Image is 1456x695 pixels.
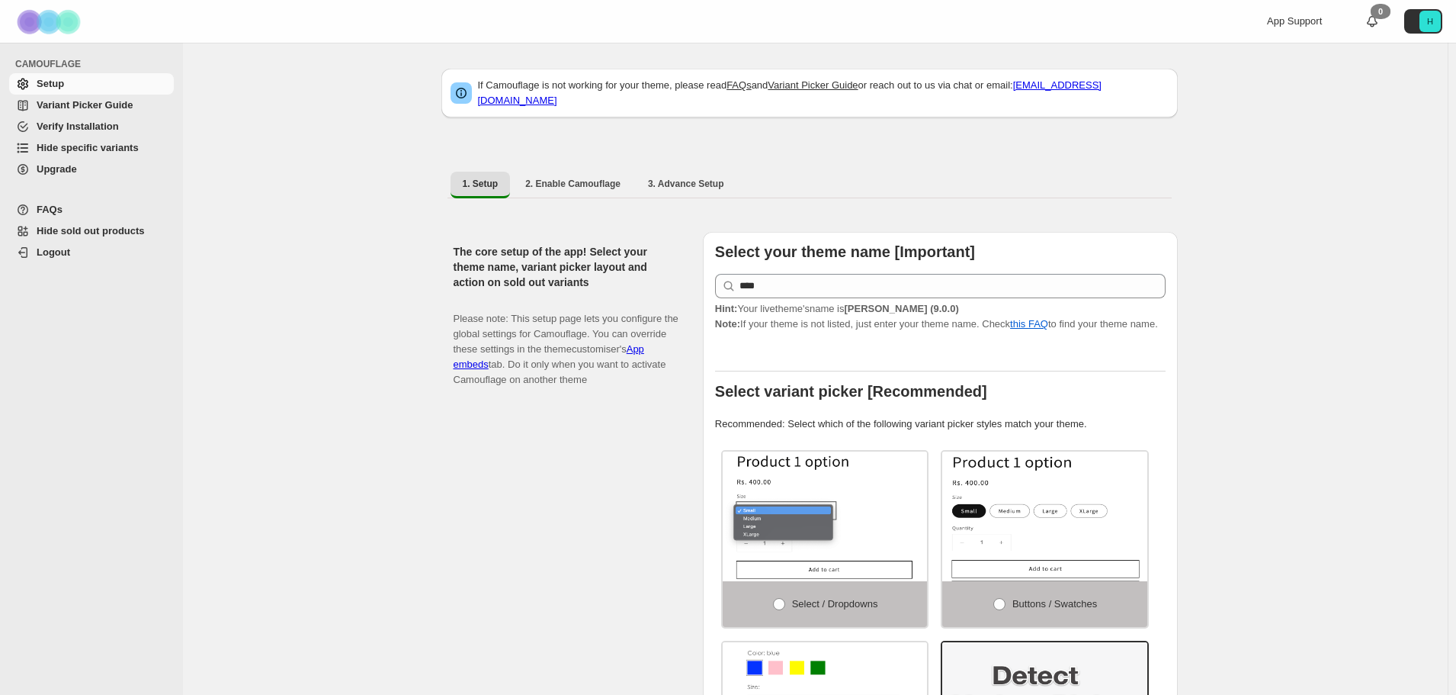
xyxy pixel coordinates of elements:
b: Select variant picker [Recommended] [715,383,987,400]
span: FAQs [37,204,63,215]
text: H [1427,17,1433,26]
p: Please note: This setup page lets you configure the global settings for Camouflage. You can overr... [454,296,678,388]
strong: [PERSON_NAME] (9.0.0) [844,303,958,314]
span: Buttons / Swatches [1012,598,1097,610]
a: Hide sold out products [9,220,174,242]
span: Upgrade [37,163,77,175]
span: Verify Installation [37,121,119,132]
a: Variant Picker Guide [9,95,174,116]
a: 0 [1365,14,1380,29]
a: Logout [9,242,174,263]
h2: The core setup of the app! Select your theme name, variant picker layout and action on sold out v... [454,244,678,290]
span: Logout [37,246,70,258]
img: Buttons / Swatches [942,452,1147,581]
a: Hide specific variants [9,137,174,159]
span: Variant Picker Guide [37,99,133,111]
p: If your theme is not listed, just enter your theme name. Check to find your theme name. [715,301,1166,332]
img: Camouflage [12,1,88,43]
div: 0 [1371,4,1390,19]
span: App Support [1267,15,1322,27]
span: 2. Enable Camouflage [525,178,621,190]
span: 1. Setup [463,178,499,190]
span: 3. Advance Setup [648,178,724,190]
p: Recommended: Select which of the following variant picker styles match your theme. [715,417,1166,432]
img: Select / Dropdowns [723,452,928,581]
a: Setup [9,73,174,95]
a: FAQs [726,79,752,91]
a: FAQs [9,199,174,220]
a: this FAQ [1010,318,1048,330]
span: Hide sold out products [37,225,145,236]
a: Variant Picker Guide [768,79,858,91]
a: Upgrade [9,159,174,180]
span: Your live theme's name is [715,303,959,314]
strong: Hint: [715,303,738,314]
button: Avatar with initials H [1404,9,1442,34]
a: Verify Installation [9,116,174,137]
span: Setup [37,78,64,89]
p: If Camouflage is not working for your theme, please read and or reach out to us via chat or email: [478,78,1169,108]
span: Select / Dropdowns [792,598,878,610]
span: Hide specific variants [37,142,139,153]
b: Select your theme name [Important] [715,243,975,260]
span: Avatar with initials H [1419,11,1441,32]
span: CAMOUFLAGE [15,58,175,70]
strong: Note: [715,318,740,330]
